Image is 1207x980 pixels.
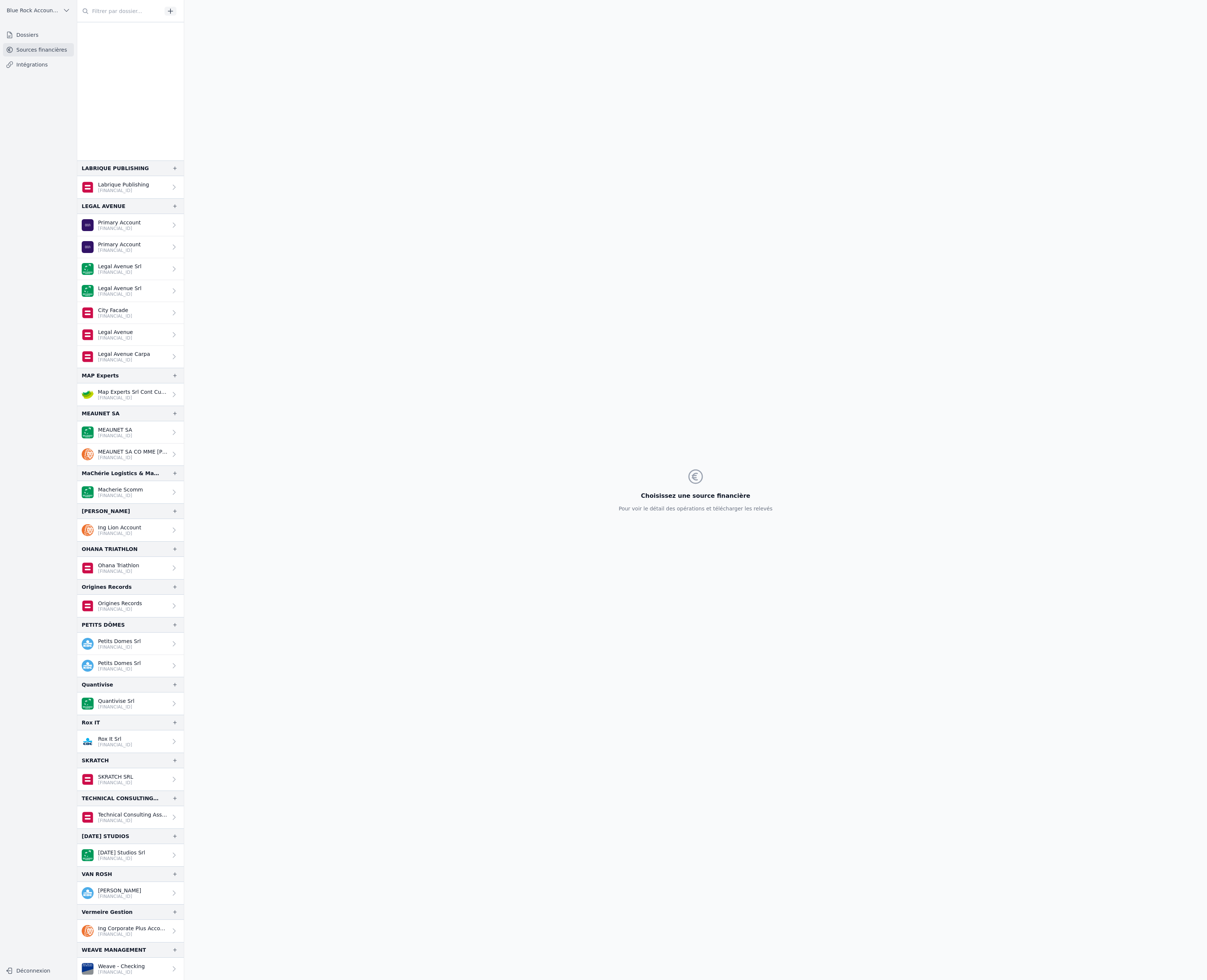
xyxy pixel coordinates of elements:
[98,963,145,970] p: Weave - Checking
[98,350,150,358] p: Legal Avenue Carpa
[82,870,112,879] div: VAN ROSH
[98,225,141,231] p: [FINANCIAL_ID]
[82,524,94,536] img: ing.png
[77,280,184,302] a: Legal Avenue Srl [FINANCIAL_ID]
[82,426,94,438] img: BNP_BE_BUSINESS_GEBABEBB.png
[98,493,143,499] p: [FINANCIAL_ID]
[82,164,149,173] div: LABRIQUE PUBLISHING
[98,659,141,667] p: Petits Domes Srl
[82,241,94,253] img: AION_BMPBBEBBXXX.png
[77,920,184,942] a: Ing Corporate Plus Account [FINANCIAL_ID]
[82,908,133,916] div: Vermeire Gestion
[77,655,184,677] a: Petits Domes Srl [FINANCIAL_ID]
[98,328,133,336] p: Legal Avenue
[77,176,184,198] a: Labrique Publishing [FINANCIAL_ID]
[3,58,74,71] a: Intégrations
[77,730,184,753] a: Rox It Srl [FINANCIAL_ID]
[82,638,94,650] img: kbc.png
[98,931,167,937] p: [FINANCIAL_ID]
[82,680,113,689] div: Quantivise
[7,7,60,14] span: Blue Rock Accounting
[77,768,184,791] a: SKRATCH SRL [FINANCIAL_ID]
[98,849,145,856] p: [DATE] Studios Srl
[77,595,184,617] a: Origines Records [FINANCIAL_ID]
[82,583,132,591] div: Origines Records
[77,383,184,406] a: Map Experts Srl Cont Curent [FINANCIAL_ID]
[82,389,94,400] img: crelan.png
[77,324,184,346] a: Legal Avenue [FINANCIAL_ID]
[77,692,184,715] a: Quantivise Srl [FINANCIAL_ID]
[82,219,94,231] img: AION_BMPBBEBBXXX.png
[98,735,132,743] p: Rox It Srl
[98,448,167,455] p: MEAUNET SA CO MME [PERSON_NAME]
[82,307,94,319] img: belfius.png
[98,666,141,672] p: [FINANCIAL_ID]
[77,258,184,280] a: Legal Avenue Srl [FINANCIAL_ID]
[98,263,141,270] p: Legal Avenue Srl
[82,545,137,554] div: OHANA TRIATHLON
[82,448,94,460] img: ing.png
[77,481,184,503] a: Macherie Scomm [FINANCIAL_ID]
[77,4,162,18] input: Filtrer par dossier...
[98,562,139,569] p: Ohana Triathlon
[98,433,132,439] p: [FINANCIAL_ID]
[98,285,141,292] p: Legal Avenue Srl
[82,181,94,193] img: belfius.png
[77,557,184,579] a: Ohana Triathlon [FINANCIAL_ID]
[82,773,94,785] img: belfius.png
[98,188,149,194] p: [FINANCIAL_ID]
[82,887,94,899] img: kbc.png
[98,395,167,401] p: [FINANCIAL_ID]
[82,698,94,710] img: BNP_BE_BUSINESS_GEBABEBB.png
[82,963,94,975] img: VAN_BREDA_JVBABE22XXX.png
[82,507,130,516] div: [PERSON_NAME]
[3,28,74,42] a: Dossiers
[98,426,132,434] p: MEAUNET SA
[82,832,129,841] div: [DATE] STUDIOS
[98,524,141,531] p: Ing Lion Account
[98,818,167,824] p: [FINANCIAL_ID]
[98,697,134,705] p: Quantivise Srl
[98,856,145,861] p: [FINANCIAL_ID]
[77,421,184,444] a: MEAUNET SA [FINANCIAL_ID]
[82,736,94,747] img: CBC_CREGBEBB.png
[82,469,160,478] div: MaChérie Logistics & Management Services
[77,236,184,258] a: Primary Account [FINANCIAL_ID]
[98,773,133,781] p: SKRATCH SRL
[98,893,141,899] p: [FINANCIAL_ID]
[77,844,184,866] a: [DATE] Studios Srl [FINANCIAL_ID]
[82,263,94,275] img: BNP_BE_BUSINESS_GEBABEBB.png
[77,214,184,236] a: Primary Account [FINANCIAL_ID]
[98,644,141,650] p: [FINANCIAL_ID]
[82,811,94,823] img: belfius.png
[77,633,184,655] a: Petits Domes Srl [FINANCIAL_ID]
[82,794,160,803] div: TECHNICAL CONSULTING ASSOCIATES
[619,505,772,512] p: Pour voir le détail des opérations et télécharger les relevés
[77,806,184,828] a: Technical Consulting Assoc [FINANCIAL_ID]
[82,620,125,629] div: PETITS DÔMES
[98,925,167,932] p: Ing Corporate Plus Account
[82,486,94,498] img: BNP_BE_BUSINESS_GEBABEBB.png
[82,329,94,341] img: belfius.png
[98,181,149,188] p: Labrique Publishing
[98,637,141,645] p: Petits Domes Srl
[82,202,126,211] div: LEGAL AVENUE
[82,285,94,297] img: BNP_BE_BUSINESS_GEBABEBB.png
[98,742,132,748] p: [FINANCIAL_ID]
[98,241,141,248] p: Primary Account
[98,811,167,818] p: Technical Consulting Assoc
[98,704,134,710] p: [FINANCIAL_ID]
[82,945,146,954] div: WEAVE MANAGEMENT
[98,269,141,275] p: [FINANCIAL_ID]
[98,486,143,493] p: Macherie Scomm
[82,718,100,727] div: Rox IT
[3,965,74,977] button: Déconnexion
[82,600,94,612] img: belfius.png
[98,568,139,574] p: [FINANCIAL_ID]
[82,562,94,574] img: belfius.png
[77,444,184,465] a: MEAUNET SA CO MME [PERSON_NAME] [FINANCIAL_ID]
[77,302,184,324] a: City Facade [FINANCIAL_ID]
[98,969,145,975] p: [FINANCIAL_ID]
[98,357,150,363] p: [FINANCIAL_ID]
[82,849,94,861] img: BNP_BE_BUSINESS_GEBABEBB.png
